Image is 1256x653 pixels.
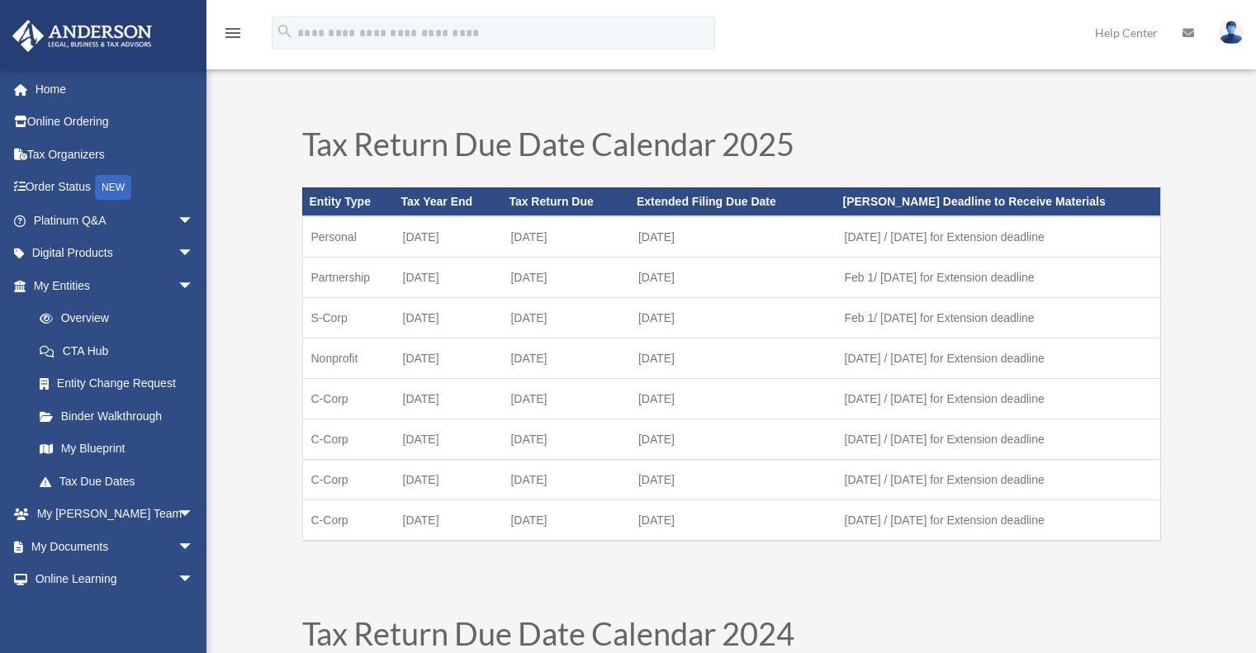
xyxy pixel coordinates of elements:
td: S-Corp [302,297,395,338]
td: C-Corp [302,419,395,459]
td: [DATE] [395,216,503,258]
td: C-Corp [302,459,395,499]
td: [DATE] / [DATE] for Extension deadline [837,338,1160,378]
a: Online Learningarrow_drop_down [12,563,219,596]
td: Nonprofit [302,338,395,378]
td: [DATE] / [DATE] for Extension deadline [837,216,1160,258]
td: [DATE] [502,257,630,297]
img: User Pic [1219,21,1244,45]
span: arrow_drop_down [178,563,211,597]
a: Entity Change Request [23,367,219,400]
td: [DATE] [502,297,630,338]
td: [DATE] [502,419,630,459]
span: arrow_drop_down [178,498,211,532]
td: [DATE] [630,378,837,419]
a: Tax Organizers [12,138,219,171]
span: arrow_drop_down [178,237,211,271]
img: Anderson Advisors Platinum Portal [7,20,157,52]
span: arrow_drop_down [178,204,211,238]
td: [DATE] [502,499,630,541]
td: [DATE] [395,499,503,541]
td: [DATE] [630,297,837,338]
a: Online Ordering [12,106,219,139]
td: [DATE] [630,338,837,378]
i: search [276,22,294,40]
a: My [PERSON_NAME] Teamarrow_drop_down [12,498,219,531]
i: menu [223,23,243,43]
a: My Entitiesarrow_drop_down [12,269,219,302]
td: [DATE] [395,378,503,419]
th: Tax Year End [395,187,503,215]
a: Order StatusNEW [12,171,219,205]
td: [DATE] / [DATE] for Extension deadline [837,419,1160,459]
td: Partnership [302,257,395,297]
td: [DATE] [630,459,837,499]
th: Extended Filing Due Date [630,187,837,215]
span: arrow_drop_down [178,595,211,629]
a: menu [223,29,243,43]
td: [DATE] / [DATE] for Extension deadline [837,499,1160,541]
td: C-Corp [302,378,395,419]
h1: Tax Return Due Date Calendar 2025 [302,128,1161,168]
td: [DATE] [395,338,503,378]
span: arrow_drop_down [178,530,211,564]
td: [DATE] [502,459,630,499]
a: My Documentsarrow_drop_down [12,530,219,563]
a: Overview [23,302,219,335]
a: Billingarrow_drop_down [12,595,219,628]
a: My Blueprint [23,433,219,466]
td: [DATE] [630,499,837,541]
a: Digital Productsarrow_drop_down [12,237,219,270]
td: [DATE] / [DATE] for Extension deadline [837,378,1160,419]
td: [DATE] [395,459,503,499]
a: CTA Hub [23,334,219,367]
td: [DATE] [502,378,630,419]
th: Entity Type [302,187,395,215]
td: [DATE] [630,216,837,258]
td: Personal [302,216,395,258]
td: [DATE] [395,257,503,297]
span: arrow_drop_down [178,269,211,303]
td: [DATE] [395,419,503,459]
td: [DATE] [502,338,630,378]
td: Feb 1/ [DATE] for Extension deadline [837,297,1160,338]
td: Feb 1/ [DATE] for Extension deadline [837,257,1160,297]
th: [PERSON_NAME] Deadline to Receive Materials [837,187,1160,215]
th: Tax Return Due [502,187,630,215]
td: [DATE] [395,297,503,338]
td: C-Corp [302,499,395,541]
a: Tax Due Dates [23,465,211,498]
td: [DATE] [630,257,837,297]
a: Home [12,73,219,106]
td: [DATE] [630,419,837,459]
a: Platinum Q&Aarrow_drop_down [12,204,219,237]
div: NEW [95,175,131,200]
td: [DATE] / [DATE] for Extension deadline [837,459,1160,499]
td: [DATE] [502,216,630,258]
a: Binder Walkthrough [23,400,219,433]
